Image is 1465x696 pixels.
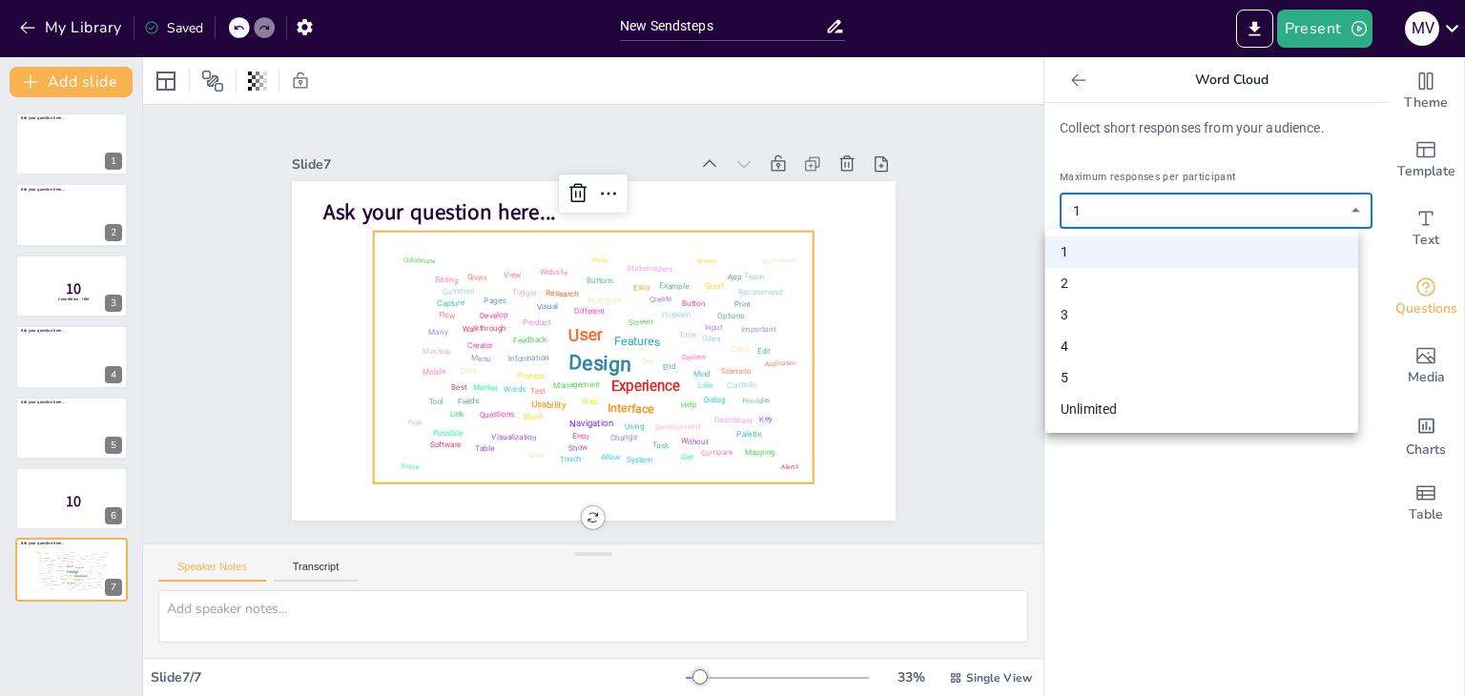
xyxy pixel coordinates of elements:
[1045,362,1358,394] li: 5
[1045,299,1358,331] li: 3
[1045,268,1358,299] li: 2
[1045,331,1358,362] li: 4
[1045,236,1358,268] li: 1
[1045,394,1358,425] li: Unlimited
